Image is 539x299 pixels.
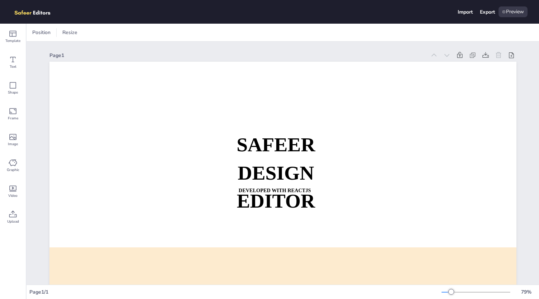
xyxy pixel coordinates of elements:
[517,289,535,295] div: 79 %
[499,6,528,17] div: Preview
[49,52,426,59] div: Page 1
[237,134,315,156] strong: SAFEER
[237,162,315,212] strong: DESIGN EDITOR
[11,6,61,17] img: logo.png
[8,193,18,199] span: Video
[8,115,18,121] span: Frame
[29,289,442,295] div: Page 1 / 1
[7,219,19,224] span: Upload
[8,141,18,147] span: Image
[480,9,495,15] div: Export
[8,90,18,95] span: Shape
[10,64,16,70] span: Text
[7,167,19,173] span: Graphic
[61,29,79,36] span: Resize
[5,38,20,44] span: Template
[31,29,52,36] span: Position
[238,188,311,193] strong: DEVELOPED WITH REACTJS
[458,9,473,15] div: Import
